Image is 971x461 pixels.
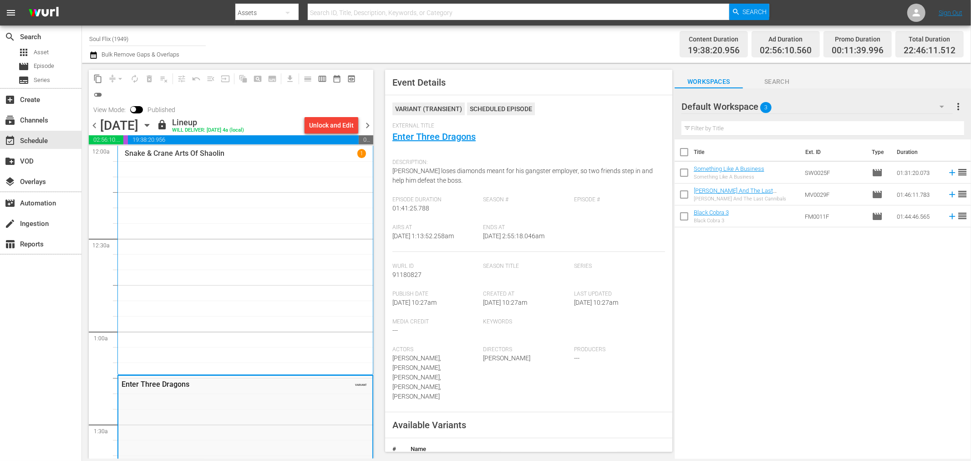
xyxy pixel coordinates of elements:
[483,291,570,298] span: Created At
[483,354,531,362] span: [PERSON_NAME]
[483,224,570,231] span: Ends At
[801,184,869,205] td: MV0029F
[800,139,867,165] th: Ext. ID
[34,61,54,71] span: Episode
[309,117,354,133] div: Unlock and Edit
[392,196,479,204] span: Episode Duration
[392,205,429,212] span: 01:41:25.788
[172,128,244,133] div: WILL DELIVER: [DATE] 4a (local)
[189,72,203,86] span: Revert to Primary Episode
[947,190,957,200] svg: Add to Schedule
[694,196,798,202] div: [PERSON_NAME] And The Last Cannibals
[330,72,344,86] span: Month Calendar View
[89,106,130,113] span: View Mode:
[953,101,964,112] span: more_vert
[688,33,740,46] div: Content Duration
[34,76,50,85] span: Series
[574,196,661,204] span: Episode #
[483,232,545,240] span: [DATE] 2:55:18.046am
[89,120,100,131] span: chevron_left
[872,211,883,222] span: Episode
[801,205,869,227] td: FM0011F
[392,354,441,400] span: [PERSON_NAME],[PERSON_NAME],[PERSON_NAME],[PERSON_NAME],[PERSON_NAME]
[957,210,968,221] span: reorder
[385,438,403,460] th: #
[91,87,105,102] span: 24 hours Lineup View is OFF
[832,33,884,46] div: Promo Duration
[904,33,956,46] div: Total Duration
[280,70,297,87] span: Download as CSV
[128,135,359,144] span: 19:38:20.956
[392,102,465,115] div: VARIANT ( TRANSIENT )
[483,346,570,353] span: Directors
[392,232,454,240] span: [DATE] 1:13:52.258am
[89,135,123,144] span: 02:56:10.560
[355,379,367,386] span: VARIANT
[729,4,769,20] button: Search
[392,299,437,306] span: [DATE] 10:27am
[315,72,330,86] span: Week Calendar View
[5,176,15,187] span: Overlays
[344,72,359,86] span: View Backup
[203,72,218,86] span: Fill episodes with ad slates
[5,94,15,105] span: Create
[675,76,743,87] span: Workspaces
[694,174,764,180] div: Something Like A Business
[318,74,327,83] span: calendar_view_week_outlined
[5,135,15,146] span: Schedule
[832,46,884,56] span: 00:11:39.996
[93,90,102,99] span: toggle_off
[483,263,570,270] span: Season Title
[688,46,740,56] span: 19:38:20.956
[939,9,962,16] a: Sign Out
[483,299,528,306] span: [DATE] 10:27am
[18,75,29,86] span: Series
[122,380,323,389] div: Enter Three Dragons
[872,167,883,178] span: Episode
[93,74,102,83] span: content_copy
[5,198,15,209] span: Automation
[142,72,157,86] span: Select an event to delete
[392,77,446,88] span: Event Details
[574,263,661,270] span: Series
[100,51,179,58] span: Bulk Remove Gaps & Overlaps
[125,149,224,158] p: Snake & Crane Arts Of Shaolin
[392,318,479,326] span: Media Credit
[743,76,811,87] span: Search
[392,346,479,353] span: Actors
[574,354,580,362] span: ---
[694,209,729,216] a: Black Cobra 3
[18,47,29,58] span: Asset
[872,189,883,200] span: Episode
[360,150,363,157] p: 1
[392,291,479,298] span: Publish Date
[5,156,15,167] span: VOD
[34,48,49,57] span: Asset
[233,70,250,87] span: Refresh All Search Blocks
[392,327,398,334] span: ---
[957,189,968,200] span: reorder
[904,46,956,56] span: 22:46:11.512
[265,72,280,86] span: Create Series Block
[894,162,944,184] td: 01:31:20.073
[574,299,618,306] span: [DATE] 10:27am
[947,211,957,221] svg: Add to Schedule
[801,162,869,184] td: SW0025F
[392,131,476,142] a: Enter Three Dragons
[894,205,944,227] td: 01:44:46.565
[892,139,946,165] th: Duration
[694,165,764,172] a: Something Like A Business
[91,72,105,86] span: Copy Lineup
[392,224,479,231] span: Airs At
[694,218,729,224] div: Black Cobra 3
[171,70,189,87] span: Customize Events
[347,74,356,83] span: preview_outlined
[22,2,66,24] img: ans4CAIJ8jUAAAAAAAAAAAAAAAAAAAAAAAAgQb4GAAAAAAAAAAAAAAAAAAAAAAAAJMjXAAAAAAAAAAAAAAAAAAAAAAAAgAT5G...
[894,184,944,205] td: 01:46:11.783
[392,271,422,278] span: 91180827
[953,96,964,118] button: more_vert
[760,33,812,46] div: Ad Duration
[694,187,777,201] a: [PERSON_NAME] And The Last Cannibals
[297,70,315,87] span: Day Calendar View
[392,159,661,166] span: Description:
